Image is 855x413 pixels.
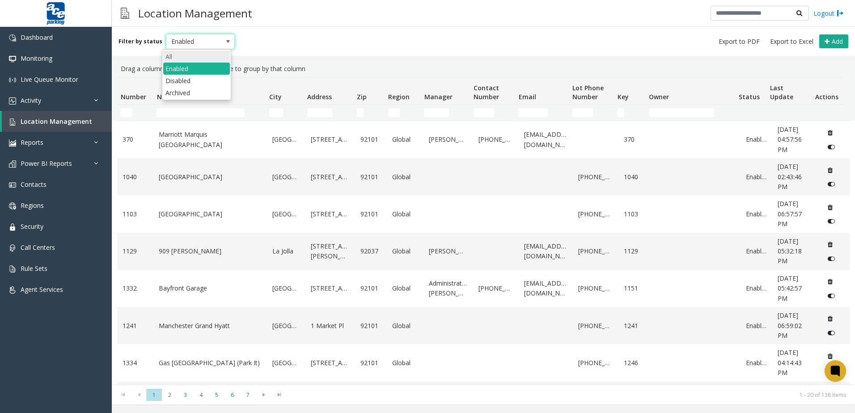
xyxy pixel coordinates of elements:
td: Key Filter [614,105,645,121]
button: Disable [823,251,840,265]
img: 'icon' [9,55,16,63]
span: Reports [21,138,43,147]
td: Region Filter [385,105,420,121]
span: Page 2 [162,389,178,401]
span: Owner [649,93,669,101]
span: Page 4 [193,389,209,401]
a: 1151 [624,283,645,293]
td: Zip Filter [353,105,385,121]
a: [EMAIL_ADDRESS][DOMAIN_NAME] [524,130,568,150]
span: Agent Services [21,285,63,294]
a: 1241 [123,321,148,331]
td: Lot Phone Number Filter [569,105,614,121]
img: 'icon' [9,76,16,84]
span: Last Update [770,84,793,101]
td: Email Filter [515,105,569,121]
a: 1103 [123,209,148,219]
span: Zip [357,93,367,101]
a: [DATE] 04:14:43 PM [778,348,812,378]
span: Email [519,93,536,101]
span: Name [157,93,176,101]
a: Enabled [746,209,767,219]
a: 1 Market Pl [311,321,350,331]
input: Address Filter [307,108,332,117]
a: [STREET_ADDRESS] [311,172,350,182]
span: Rule Sets [21,264,47,273]
input: Manager Filter [424,108,449,117]
a: Enabled [746,283,767,293]
img: pageIcon [121,2,129,24]
span: Live Queue Monitor [21,75,78,84]
a: [GEOGRAPHIC_DATA] [272,321,300,331]
img: 'icon' [9,287,16,294]
td: Number Filter [117,105,153,121]
span: Go to the next page [258,391,270,398]
span: Dashboard [21,33,53,42]
button: Disable [823,326,840,340]
td: Status Filter [735,105,766,121]
a: [GEOGRAPHIC_DATA] [159,172,262,182]
li: Archived [163,87,230,99]
a: [STREET_ADDRESS] [311,358,350,368]
a: [PHONE_NUMBER] [478,135,513,144]
button: Delete [823,126,838,140]
a: 92101 [360,321,381,331]
th: Status [735,78,766,105]
a: [PHONE_NUMBER] [578,172,613,182]
span: Go to the next page [256,388,271,401]
span: Page 7 [240,389,256,401]
span: Contact Number [474,84,499,101]
img: 'icon' [9,181,16,189]
span: Regions [21,201,44,210]
td: Last Update Filter [766,105,811,121]
span: Export to PDF [719,37,760,46]
a: [GEOGRAPHIC_DATA] [159,209,262,219]
input: Name Filter [157,108,245,117]
a: Enabled [746,358,767,368]
img: 'icon' [9,34,16,42]
span: Page 1 [146,389,162,401]
kendo-pager-info: 1 - 20 of 138 items [292,391,846,399]
span: Export to Excel [770,37,813,46]
a: [PHONE_NUMBER] [578,209,613,219]
a: Enabled [746,321,767,331]
button: Export to PDF [715,35,763,48]
a: 1040 [624,172,645,182]
a: [STREET_ADDRESS] [311,135,350,144]
a: 1334 [123,358,148,368]
input: Email Filter [518,108,548,117]
span: Contacts [21,180,47,189]
span: Go to the last page [273,391,285,398]
h3: Location Management [134,2,257,24]
div: Drag a column header and drop it here to group by that column [117,60,850,77]
a: [GEOGRAPHIC_DATA] [272,172,300,182]
a: [PHONE_NUMBER] [578,246,613,256]
a: [DATE] 04:57:56 PM [778,125,812,155]
span: [DATE] 04:57:56 PM [778,125,802,154]
input: Lot Phone Number Filter [572,108,593,117]
a: [GEOGRAPHIC_DATA] [272,358,300,368]
img: 'icon' [9,223,16,231]
a: [PHONE_NUMBER] [578,358,613,368]
button: Delete [823,274,838,289]
a: Marriott Marquis [GEOGRAPHIC_DATA] [159,130,262,150]
a: 1129 [123,246,148,256]
a: Manchester Grand Hyatt [159,321,262,331]
div: Data table [112,77,855,384]
a: [DATE] 05:42:57 PM [778,274,812,303]
span: [DATE] 06:57:57 PM [778,199,802,228]
img: 'icon' [9,118,16,126]
img: logout [837,8,844,18]
a: 92101 [360,358,381,368]
a: Global [392,321,418,331]
img: 'icon' [9,265,16,273]
td: Contact Number Filter [470,105,515,121]
a: 1332 [123,283,148,293]
a: La Jolla [272,246,300,256]
a: 1040 [123,172,148,182]
span: Page 5 [209,389,224,401]
a: Global [392,283,418,293]
input: Region Filter [388,108,400,117]
span: [DATE] 05:32:18 PM [778,237,802,265]
a: 92101 [360,172,381,182]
